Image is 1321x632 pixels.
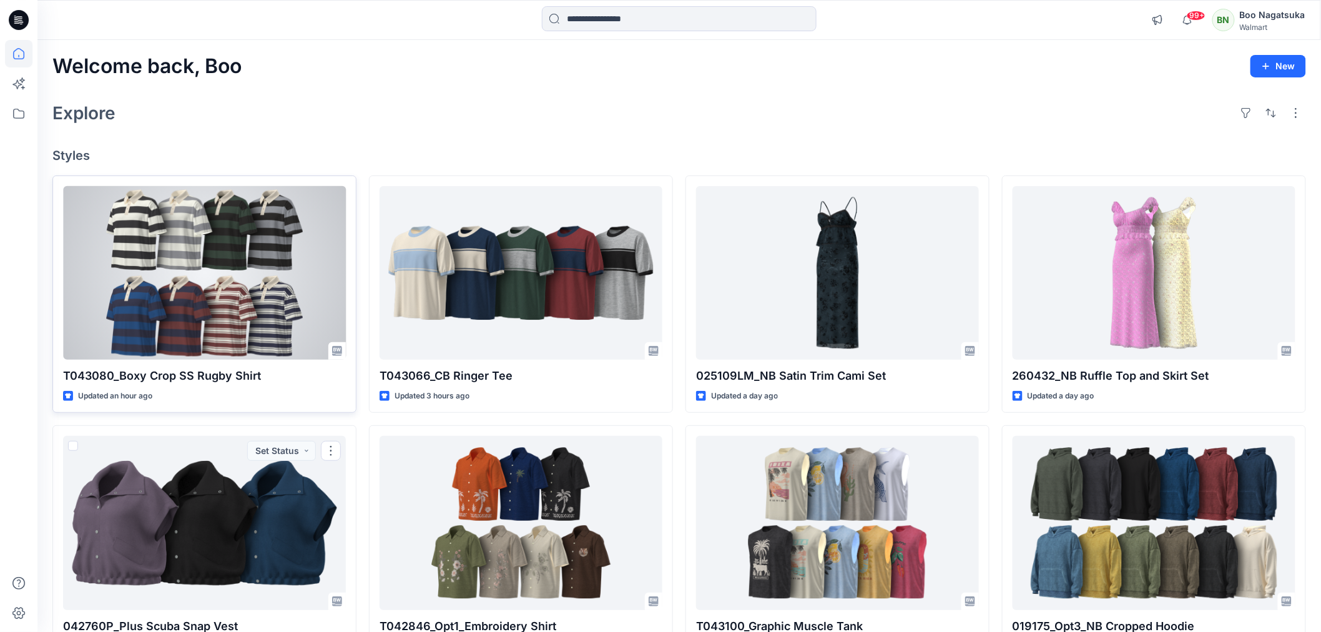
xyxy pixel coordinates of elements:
div: BN [1212,9,1235,31]
span: 99+ [1187,11,1206,21]
a: 019175_Opt3_NB Cropped Hoodie [1013,436,1295,610]
p: Updated a day ago [711,390,778,403]
p: 260432_NB Ruffle Top and Skirt Set [1013,367,1295,385]
a: T043080_Boxy Crop SS Rugby Shirt [63,186,346,360]
a: T043066_CB Ringer Tee [380,186,662,360]
h4: Styles [52,148,1306,163]
a: T042846_Opt1_Embroidery Shirt [380,436,662,610]
button: New [1250,55,1306,77]
a: 260432_NB Ruffle Top and Skirt Set [1013,186,1295,360]
p: T043080_Boxy Crop SS Rugby Shirt [63,367,346,385]
p: Updated 3 hours ago [395,390,469,403]
h2: Explore [52,103,115,123]
p: Updated an hour ago [78,390,152,403]
p: T043066_CB Ringer Tee [380,367,662,385]
a: 025109LM_NB Satin Trim Cami Set [696,186,979,360]
h2: Welcome back, Boo [52,55,242,78]
div: Boo Nagatsuka [1240,7,1305,22]
a: T043100_Graphic Muscle Tank [696,436,979,610]
p: 025109LM_NB Satin Trim Cami Set [696,367,979,385]
div: Walmart [1240,22,1305,32]
p: Updated a day ago [1028,390,1094,403]
a: 042760P_Plus Scuba Snap Vest [63,436,346,610]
